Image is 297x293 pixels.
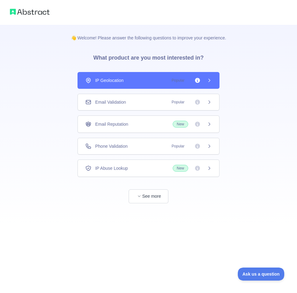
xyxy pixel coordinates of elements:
span: Popular [168,143,188,149]
span: IP Geolocation [95,77,124,83]
span: Email Reputation [95,121,128,127]
span: Popular [168,99,188,105]
span: Phone Validation [95,143,128,149]
h3: What product are you most interested in? [83,41,214,72]
iframe: Toggle Customer Support [238,268,285,281]
p: 👋 Welcome! Please answer the following questions to improve your experience. [61,25,236,41]
span: New [173,121,188,128]
span: Email Validation [95,99,126,105]
button: See more [129,189,168,203]
span: Popular [168,77,188,83]
span: IP Abuse Lookup [95,165,128,171]
img: Abstract logo [10,7,50,16]
span: New [173,165,188,172]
